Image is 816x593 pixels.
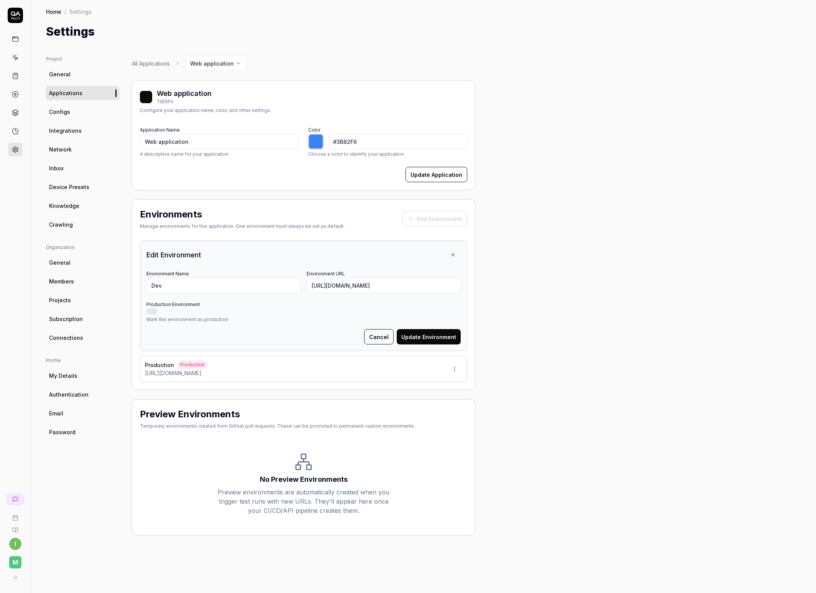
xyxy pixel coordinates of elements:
[46,255,120,270] a: General
[177,361,208,369] span: Production
[49,334,83,342] span: Connections
[308,127,320,133] label: Color
[49,409,63,417] span: Email
[46,161,120,175] a: Inbox
[49,315,83,323] span: Subscription
[140,407,240,421] h2: Preview Environments
[46,105,120,119] a: Configs
[140,423,415,430] div: Temporary environments created from GitHub pull requests. These can be promoted to permanent cust...
[364,329,394,344] button: Cancel
[46,369,120,383] a: My Details
[46,387,120,402] a: Authentication
[49,127,82,135] span: Integrations
[46,217,120,232] a: Crawling
[140,151,299,158] p: A descriptive name for your application
[308,151,467,158] p: Choose a color to identify your application
[145,369,202,377] span: [URL][DOMAIN_NAME]
[49,108,70,116] span: Configs
[49,164,64,172] span: Inbox
[49,390,89,399] span: Authentication
[146,316,461,323] p: Mark this environment as production
[157,99,212,105] div: TdE8Fh
[140,134,299,149] input: My Application
[6,493,25,506] a: New conversation
[146,301,200,307] label: Production Environment
[46,23,95,40] h1: Settings
[46,8,61,15] a: Home
[46,293,120,307] a: Projects
[190,59,234,68] span: Web application
[307,278,461,293] input: https://example.com
[307,271,345,277] label: Environment URL
[140,223,345,230] div: Manage environments for this application. One environment must always be set as default.
[3,509,27,521] a: Book a call with us
[185,56,246,71] button: Web application
[49,259,71,267] span: General
[132,59,170,68] a: All Applications
[46,357,120,364] div: Profile
[157,88,212,99] div: Web application
[46,142,120,156] a: Network
[46,124,120,138] a: Integrations
[3,521,27,533] a: Documentation
[69,8,92,15] div: Settings
[146,278,300,293] input: Production, Staging, etc.
[140,107,271,114] div: Configure your application name, color, and other settings.
[260,474,348,484] div: No Preview Environments
[406,167,467,182] button: Update Application
[218,488,389,515] div: Preview environments are automatically created when you trigger test runs with new URLs. They'll ...
[49,202,79,210] span: Knowledge
[49,372,77,380] span: My Details
[9,556,21,568] span: M
[49,145,72,153] span: Network
[46,274,120,288] a: Members
[46,425,120,439] a: Password
[146,250,201,260] h3: Edit Environment
[397,329,461,344] button: Update Environment
[64,8,66,15] div: /
[46,199,120,213] a: Knowledge
[46,312,120,326] a: Subscription
[49,277,74,285] span: Members
[46,86,120,100] a: Applications
[49,296,71,304] span: Projects
[3,550,27,570] button: M
[46,244,120,251] div: Organization
[146,271,189,277] label: Environment Name
[49,221,73,229] span: Crawling
[46,56,120,63] div: Project
[49,428,76,436] span: Password
[49,89,82,97] span: Applications
[49,70,71,78] span: General
[140,127,180,133] label: Application Name
[402,211,467,226] button: Add Environment
[328,134,467,149] input: #3B82F6
[46,331,120,345] a: Connections
[140,208,202,221] h2: Environments
[49,183,89,191] span: Device Presets
[46,67,120,81] a: General
[46,406,120,420] a: Email
[46,180,120,194] a: Device Presets
[9,538,21,550] button: i
[145,361,174,369] span: Production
